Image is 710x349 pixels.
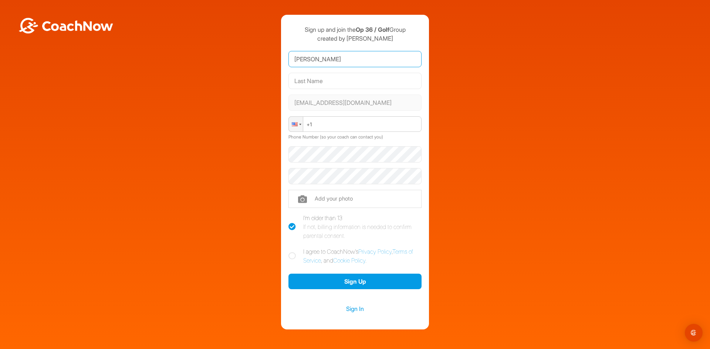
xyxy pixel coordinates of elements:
[303,222,422,240] div: If not, billing information is needed to confirm parental consent.
[288,34,422,43] p: created by [PERSON_NAME]
[288,304,422,314] a: Sign In
[289,117,303,131] div: United States: + 1
[288,51,422,67] input: First Name
[685,324,703,342] div: Open Intercom Messenger
[358,248,392,255] a: Privacy Policy
[18,18,114,34] img: BwLJSsUCoWCh5upNqxVrqldRgqLPVwmV24tXu5FoVAoFEpwwqQ3VIfuoInZCoVCoTD4vwADAC3ZFMkVEQFDAAAAAElFTkSuQmCC
[356,26,389,33] strong: Op 36 / Golf
[288,73,422,89] input: Last Name
[288,247,422,265] label: I agree to CoachNow's , , and .
[303,248,413,264] a: Terms of Service
[288,25,422,34] p: Sign up and join the Group
[288,116,422,132] input: Phone Number
[303,213,422,240] div: I'm older than 13
[288,274,422,290] button: Sign Up
[288,134,383,140] label: Phone Number (so your coach can contact you)
[288,95,422,111] input: Email
[333,257,365,264] a: Cookie Policy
